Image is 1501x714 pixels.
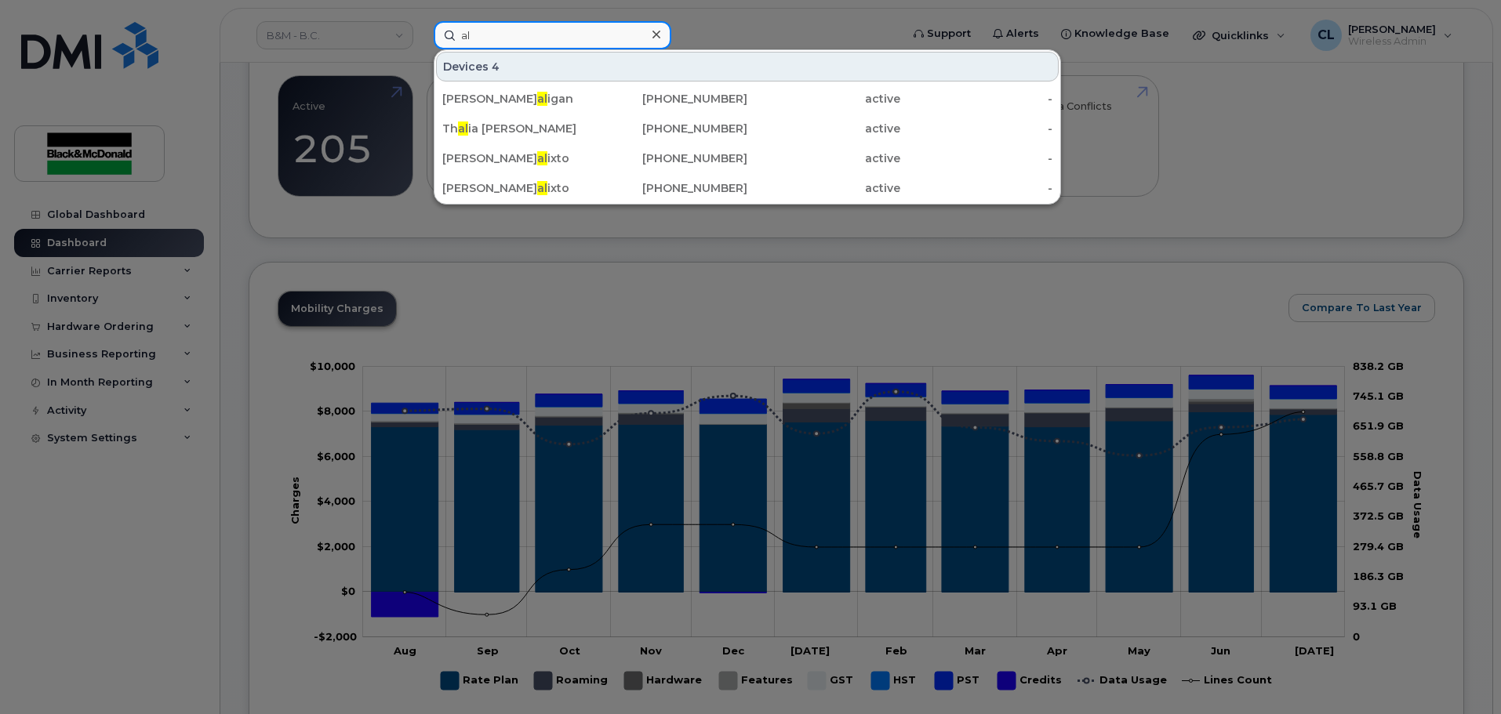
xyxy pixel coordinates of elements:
a: [PERSON_NAME]aligan[PHONE_NUMBER]active- [436,85,1059,113]
div: active [747,121,900,136]
span: al [537,181,547,195]
div: active [747,150,900,166]
span: al [458,121,468,136]
span: al [537,92,547,106]
span: al [537,151,547,165]
div: - [900,91,1053,107]
div: [PERSON_NAME] ixto [442,180,595,196]
div: - [900,150,1053,166]
span: 4 [492,59,500,74]
div: [PHONE_NUMBER] [595,150,748,166]
div: [PHONE_NUMBER] [595,180,748,196]
input: Find something... [434,21,671,49]
div: - [900,180,1053,196]
div: active [747,180,900,196]
div: [PHONE_NUMBER] [595,91,748,107]
div: Devices [436,52,1059,82]
div: [PERSON_NAME] igan [442,91,595,107]
div: Th ia [PERSON_NAME] [442,121,595,136]
a: [PERSON_NAME]alixto[PHONE_NUMBER]active- [436,144,1059,172]
div: active [747,91,900,107]
div: [PERSON_NAME] ixto [442,150,595,166]
div: - [900,121,1053,136]
a: [PERSON_NAME]alixto[PHONE_NUMBER]active- [436,174,1059,202]
a: Thalia [PERSON_NAME][PHONE_NUMBER]active- [436,114,1059,143]
div: [PHONE_NUMBER] [595,121,748,136]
